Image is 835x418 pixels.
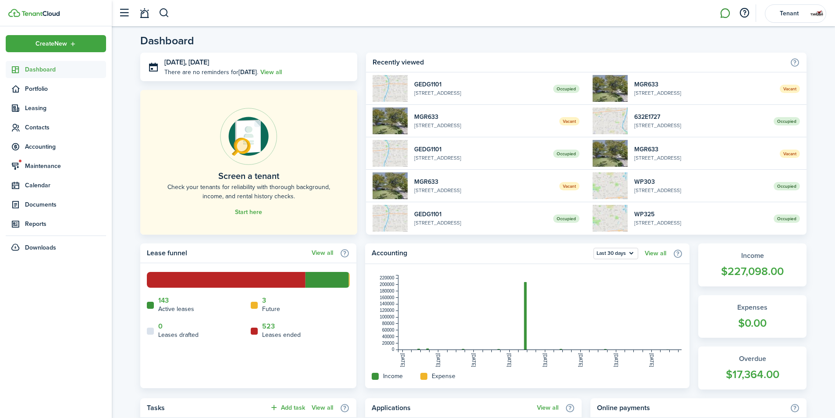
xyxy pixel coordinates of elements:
widget-stats-title: Expenses [707,302,798,313]
a: 3 [262,297,266,304]
span: Occupied [774,182,800,190]
a: Start here [235,209,262,216]
span: Downloads [25,243,56,252]
span: Reports [25,219,106,229]
button: Last 30 days [593,248,638,259]
home-widget-title: Recently viewed [373,57,785,68]
a: Reports [6,215,106,232]
home-widget-title: Leases ended [262,330,301,339]
img: Tenant [810,7,824,21]
span: Occupied [553,85,579,93]
img: TenantCloud [8,9,20,17]
widget-list-item-title: MGR633 [414,112,553,121]
home-widget-title: Income [383,372,403,381]
span: Maintenance [25,161,106,171]
a: 143 [158,297,169,304]
span: Occupied [774,214,800,223]
widget-list-item-title: GEDG1101 [414,145,547,154]
a: 0 [158,322,163,330]
b: [DATE] [238,68,257,77]
tspan: 140000 [380,301,394,306]
widget-stats-count: $0.00 [707,315,798,332]
home-widget-title: Applications [372,403,532,413]
home-placeholder-title: Screen a tenant [218,169,279,182]
widget-list-item-title: WP325 [634,210,767,219]
button: Add task [270,403,305,413]
tspan: [DATE] [543,353,547,367]
span: Occupied [553,150,579,158]
widget-list-item-title: MGR633 [634,80,773,89]
tspan: 80000 [382,321,394,326]
tspan: 120000 [380,308,394,313]
header-page-title: Dashboard [140,35,194,46]
span: Vacant [780,85,800,93]
a: Expenses$0.00 [698,295,807,338]
widget-list-item-description: [STREET_ADDRESS] [414,154,547,162]
img: 1 [593,172,628,199]
img: 1 [593,107,628,134]
widget-list-item-title: GEDG1101 [414,80,547,89]
home-widget-title: Lease funnel [147,248,307,258]
widget-list-item-description: [STREET_ADDRESS] [414,89,547,97]
a: View all [312,404,333,411]
button: Open menu [593,248,638,259]
tspan: [DATE] [472,353,476,367]
widget-stats-title: Overdue [707,354,798,364]
span: Dashboard [25,65,106,74]
a: Overdue$17,364.00 [698,347,807,389]
button: Open sidebar [116,5,132,21]
img: 1 [373,140,408,167]
tspan: 180000 [380,289,394,293]
img: 1 [593,75,628,102]
tspan: [DATE] [507,353,512,367]
widget-list-item-title: MGR633 [634,145,773,154]
tspan: 60000 [382,328,394,332]
tspan: 220000 [380,275,394,280]
tspan: 40000 [382,334,394,339]
widget-list-item-description: [STREET_ADDRESS] [634,89,773,97]
span: Calendar [25,181,106,190]
widget-list-item-title: WP303 [634,177,767,186]
span: Tenant [771,11,807,17]
span: Vacant [559,117,579,125]
a: View all [312,250,333,257]
tspan: 100000 [380,314,394,319]
p: There are no reminders for . [164,68,258,77]
button: Open resource center [737,6,752,21]
widget-list-item-title: GEDG1101 [414,210,547,219]
span: Portfolio [25,84,106,93]
span: Vacant [780,150,800,158]
span: Accounting [25,142,106,151]
home-widget-title: Expense [432,372,455,381]
widget-list-item-description: [STREET_ADDRESS] [634,154,773,162]
img: 1 [593,205,628,232]
home-widget-title: Online payments [597,403,785,413]
widget-list-item-title: 632E1727 [634,112,767,121]
widget-list-item-description: [STREET_ADDRESS] [634,121,767,129]
span: Documents [25,200,106,209]
widget-list-item-description: [STREET_ADDRESS] [634,186,767,194]
a: View all [260,68,282,77]
a: View all [537,404,558,411]
img: Online payments [220,108,277,165]
tspan: 200000 [380,282,394,287]
widget-stats-count: $227,098.00 [707,263,798,280]
span: Contacts [25,123,106,132]
home-widget-title: Leases drafted [158,330,199,339]
img: 1 [373,172,408,199]
span: Leasing [25,104,106,113]
home-widget-title: Accounting [372,248,589,259]
widget-list-item-description: [STREET_ADDRESS] [414,121,553,129]
a: Messaging [717,2,733,25]
a: 523 [262,322,275,330]
home-widget-title: Future [262,304,280,314]
button: Open menu [6,35,106,52]
tspan: 160000 [380,295,394,300]
home-widget-title: Active leases [158,304,194,314]
button: Search [159,6,170,21]
img: TenantCloud [21,11,60,16]
tspan: [DATE] [400,353,405,367]
a: Notifications [136,2,153,25]
tspan: [DATE] [578,353,583,367]
h3: [DATE], [DATE] [164,57,351,68]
